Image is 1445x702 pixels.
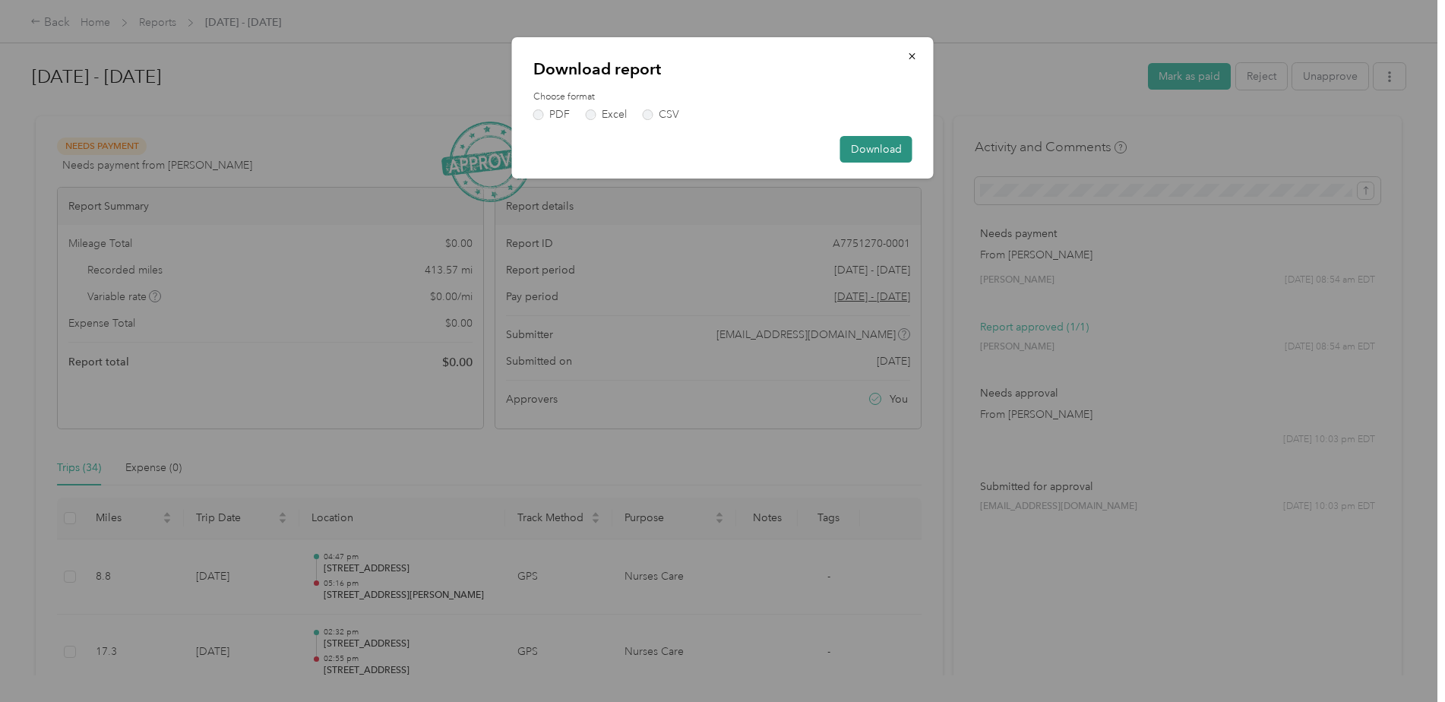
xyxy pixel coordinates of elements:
p: Download report [533,58,912,80]
button: Download [840,136,912,163]
iframe: Everlance-gr Chat Button Frame [1360,617,1445,702]
label: CSV [643,109,679,120]
label: Choose format [533,90,912,104]
label: Excel [586,109,627,120]
label: PDF [533,109,570,120]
